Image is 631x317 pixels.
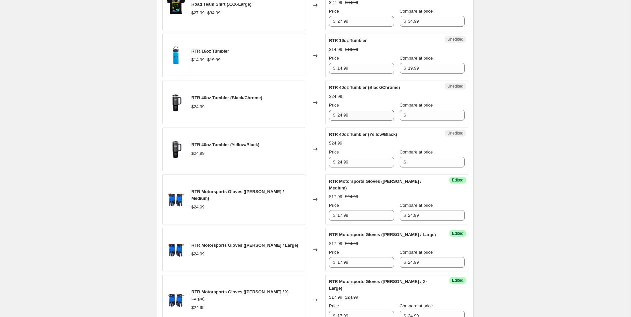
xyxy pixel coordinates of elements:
[452,177,463,183] span: Edited
[452,278,463,283] span: Edited
[333,66,335,71] span: $
[166,240,186,260] img: rtr-motorsports-gloves-rtr-vehicles-790457_80x.jpg
[404,213,406,218] span: $
[345,193,358,200] strike: $24.99
[404,19,406,24] span: $
[191,49,229,54] span: RTR 16oz Tumbler
[329,38,367,43] span: RTR 16oz Tumbler
[329,240,342,247] div: $17.99
[329,303,339,308] span: Price
[404,260,406,265] span: $
[191,57,205,63] div: $14.99
[191,142,259,147] span: RTR 40oz Tumbler (Yellow/Black)
[191,304,205,311] div: $24.99
[404,113,406,118] span: $
[329,9,339,14] span: Price
[447,37,463,42] span: Unedited
[191,150,205,157] div: $24.99
[329,193,342,200] div: $17.99
[452,231,463,236] span: Edited
[333,19,335,24] span: $
[329,150,339,155] span: Price
[329,140,342,147] div: $24.99
[191,289,289,301] span: RTR Motorsports Gloves ([PERSON_NAME] / X-Large)
[345,46,358,53] strike: $19.99
[333,159,335,164] span: $
[345,294,358,301] strike: $24.99
[400,103,433,108] span: Compare at price
[191,95,262,100] span: RTR 40oz Tumbler (Black/Chrome)
[333,260,335,265] span: $
[191,10,205,16] div: $27.99
[333,113,335,118] span: $
[191,251,205,257] div: $24.99
[191,189,284,201] span: RTR Motorsports Gloves ([PERSON_NAME] / Medium)
[166,139,186,159] img: rtr-40oz-tumbler-rtr-vehicles-971912_80x.jpg
[207,57,221,63] strike: $19.99
[329,93,342,100] div: $24.99
[329,203,339,208] span: Price
[400,56,433,61] span: Compare at price
[329,56,339,61] span: Price
[333,213,335,218] span: $
[404,159,406,164] span: $
[166,93,186,113] img: rtr-40oz-tumbler-rtr-vehicles-971912_80x.jpg
[447,131,463,136] span: Unedited
[447,84,463,89] span: Unedited
[329,279,427,291] span: RTR Motorsports Gloves ([PERSON_NAME] / X-Large)
[329,294,342,301] div: $17.99
[329,132,397,137] span: RTR 40oz Tumbler (Yellow/Black)
[329,46,342,53] div: $14.99
[400,303,433,308] span: Compare at price
[400,150,433,155] span: Compare at price
[400,203,433,208] span: Compare at price
[166,290,186,310] img: rtr-motorsports-gloves-rtr-vehicles-790457_80x.jpg
[400,9,433,14] span: Compare at price
[329,250,339,255] span: Price
[345,240,358,247] strike: $24.99
[191,204,205,210] div: $24.99
[329,103,339,108] span: Price
[166,46,186,66] img: rtr-16oz-tumbler-rtr-vehicles-373657_80x.jpg
[329,232,436,237] span: RTR Motorsports Gloves ([PERSON_NAME] / Large)
[166,189,186,209] img: rtr-motorsports-gloves-rtr-vehicles-790457_80x.jpg
[400,250,433,255] span: Compare at price
[207,10,221,16] strike: $34.99
[329,179,421,190] span: RTR Motorsports Gloves ([PERSON_NAME] / Medium)
[404,66,406,71] span: $
[329,85,400,90] span: RTR 40oz Tumbler (Black/Chrome)
[191,243,298,248] span: RTR Motorsports Gloves ([PERSON_NAME] / Large)
[191,104,205,110] div: $24.99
